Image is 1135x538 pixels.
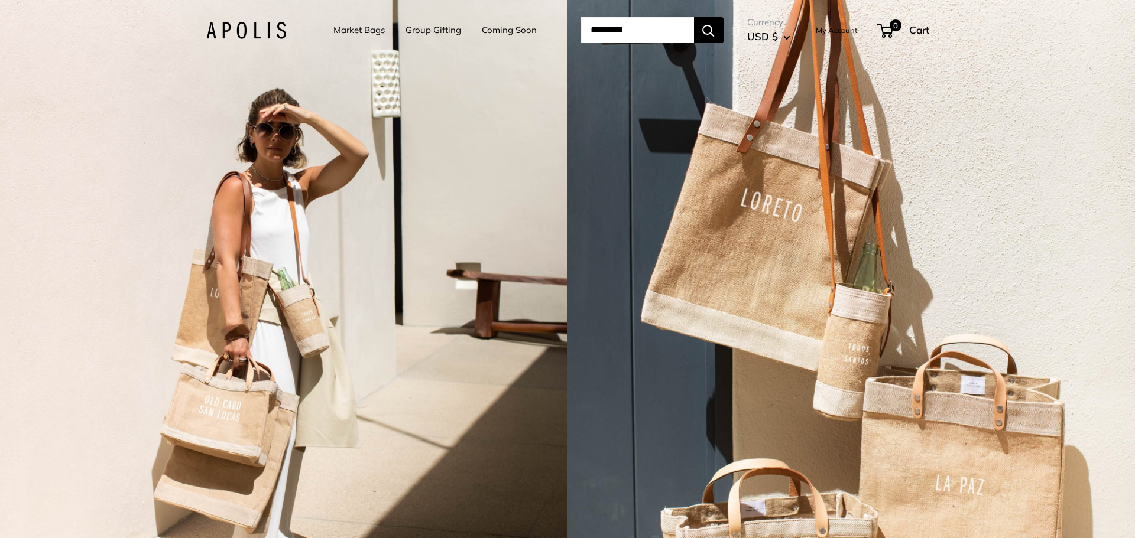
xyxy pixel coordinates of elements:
[747,30,778,43] span: USD $
[747,14,790,31] span: Currency
[816,23,858,37] a: My Account
[333,22,385,38] a: Market Bags
[909,24,929,36] span: Cart
[482,22,537,38] a: Coming Soon
[889,19,901,31] span: 0
[206,22,286,39] img: Apolis
[581,17,694,43] input: Search...
[694,17,724,43] button: Search
[878,21,929,40] a: 0 Cart
[747,27,790,46] button: USD $
[406,22,461,38] a: Group Gifting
